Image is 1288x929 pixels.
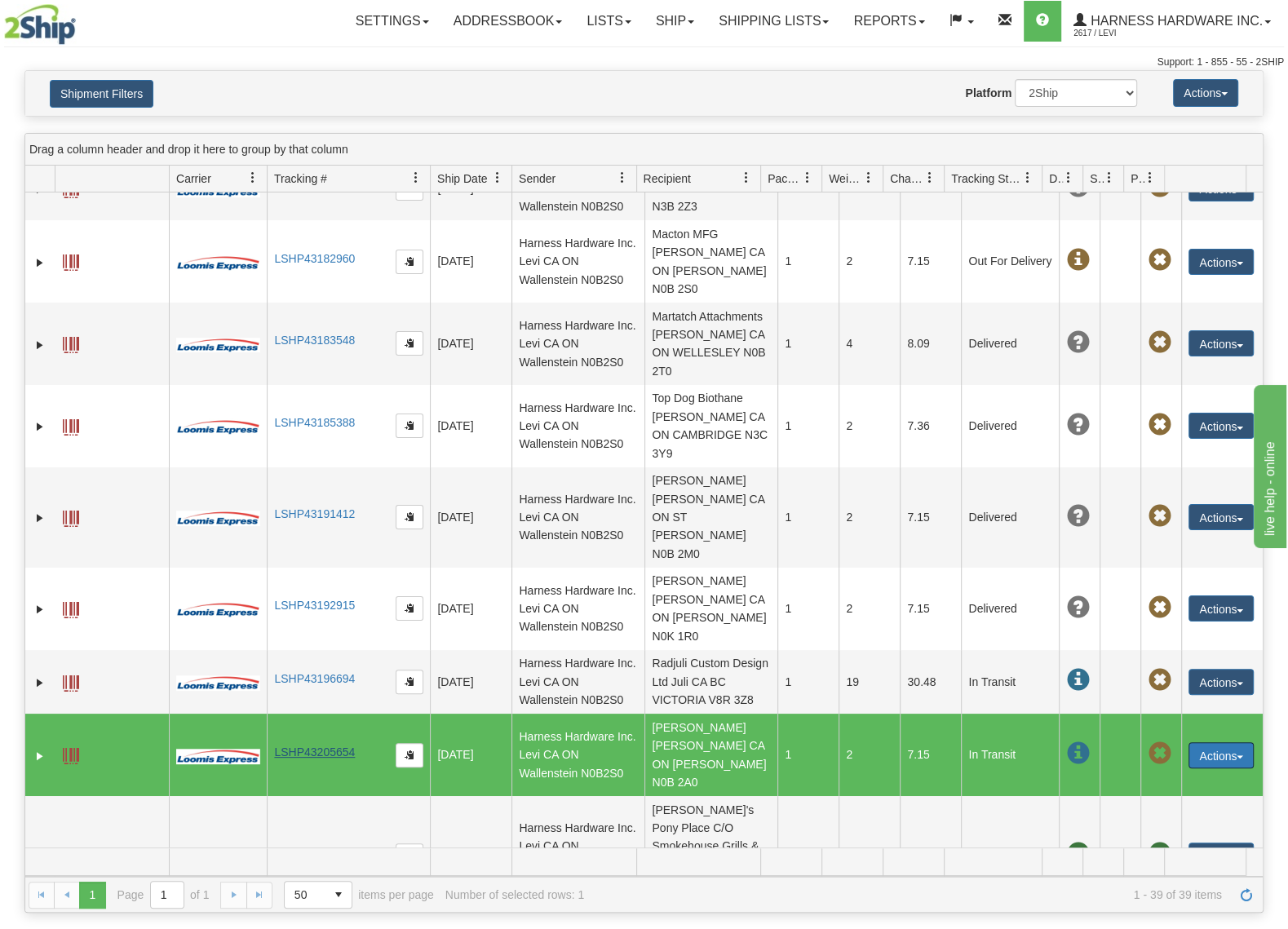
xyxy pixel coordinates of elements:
td: Macton MFG [PERSON_NAME] CA ON [PERSON_NAME] N0B 2S0 [644,220,777,303]
button: Actions [1188,843,1254,869]
span: 50 [294,887,316,903]
a: Weight filter column settings [855,164,883,192]
td: 7.15 [900,467,961,568]
span: Pickup Status [1131,170,1144,187]
a: Tracking Status filter column settings [1014,164,1042,192]
a: Packages filter column settings [794,164,821,192]
button: Copy to clipboard [396,743,423,768]
span: In Transit [1066,742,1089,765]
button: Actions [1188,742,1254,768]
td: Harness Hardware Inc. Levi CA ON Wallenstein N0B2S0 [511,385,644,467]
td: Harness Hardware Inc. Levi CA ON Wallenstein N0B2S0 [511,220,644,303]
td: 7.36 [900,385,961,467]
td: Harness Hardware Inc. Levi CA ON WALLENSTEIN N0B2S0 [511,796,644,915]
a: Settings [343,1,441,42]
td: [DATE] [430,303,511,385]
button: Actions [1188,249,1254,275]
td: 1 [777,714,839,796]
a: LSHP43183548 [274,334,355,347]
td: [DATE] [430,796,511,915]
img: logo2617.jpg [4,4,76,45]
span: Unknown [1066,505,1089,528]
td: 1 [777,650,839,714]
button: Actions [1173,79,1238,107]
td: 2 [839,467,900,568]
td: Harness Hardware Inc. Levi CA ON Wallenstein N0B2S0 [511,650,644,714]
span: Sender [519,170,555,187]
a: Harness Hardware Inc. 2617 / Levi [1061,1,1283,42]
td: Delivered [961,467,1059,568]
a: Label [63,842,79,868]
button: Actions [1188,330,1254,356]
button: Actions [1188,595,1254,622]
span: Unknown [1066,414,1089,436]
a: Ship [644,1,706,42]
span: Unknown [1066,596,1089,619]
a: Expand [32,254,48,271]
a: Sender filter column settings [609,164,636,192]
a: LSHP43182960 [274,252,355,265]
span: Shipment Issues [1090,170,1104,187]
td: 2 [839,220,900,303]
a: Reports [841,1,936,42]
a: Label [63,247,79,273]
a: Label [63,503,79,529]
a: 520036570833 [274,846,350,859]
a: LSHP43205654 [274,745,355,759]
td: 30.48 [900,650,961,714]
span: Unknown [1066,331,1089,354]
span: Pickup Successfully created [1148,843,1171,865]
td: Out For Delivery [961,220,1059,303]
a: Label [63,595,79,621]
span: Weight [829,170,863,187]
td: 1 [777,568,839,650]
a: LSHP43191412 [274,507,355,520]
td: Delivered [961,568,1059,650]
a: Expand [32,337,48,353]
input: Page 1 [151,882,184,908]
a: Expand [32,510,48,526]
a: Pickup Status filter column settings [1136,164,1164,192]
label: Platform [965,85,1011,101]
a: Addressbook [441,1,575,42]
span: Pickup Not Assigned [1148,249,1171,272]
td: 19 [839,650,900,714]
td: In Transit [961,714,1059,796]
span: Pickup Not Assigned [1148,742,1171,765]
span: Tracking # [274,170,327,187]
button: Copy to clipboard [396,331,423,356]
span: Recipient [644,170,691,187]
td: 2 [839,714,900,796]
img: 30 - Loomis Express [176,510,259,526]
td: Delivered [961,385,1059,467]
span: Page of 1 [117,881,210,909]
td: 7.15 [900,714,961,796]
a: Refresh [1233,882,1259,908]
a: LSHP43196694 [274,672,355,685]
span: Packages [768,170,802,187]
span: Pickup Not Assigned [1148,331,1171,354]
span: On time [1066,843,1089,865]
button: Actions [1188,413,1254,439]
div: grid grouping header [25,134,1263,166]
a: Lists [574,1,643,42]
td: 1 [777,385,839,467]
td: 1 [777,467,839,568]
span: Charge [890,170,924,187]
td: [DATE] [430,385,511,467]
td: Harness Hardware Inc. Levi CA ON Wallenstein N0B2S0 [511,568,644,650]
img: 30 - Loomis Express [176,254,259,271]
td: [DATE] [430,467,511,568]
button: Actions [1188,669,1254,695]
td: 7.15 [900,568,961,650]
span: Pickup Not Assigned [1148,669,1171,692]
a: Label [63,412,79,438]
span: Page 1 [79,882,105,908]
td: 1 [777,303,839,385]
a: Charge filter column settings [916,164,944,192]
td: [DATE] [430,650,511,714]
button: Actions [1188,504,1254,530]
a: Shipping lists [706,1,841,42]
td: Harness Hardware Inc. Levi CA ON Wallenstein N0B2S0 [511,467,644,568]
span: Unknown [1066,175,1089,198]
